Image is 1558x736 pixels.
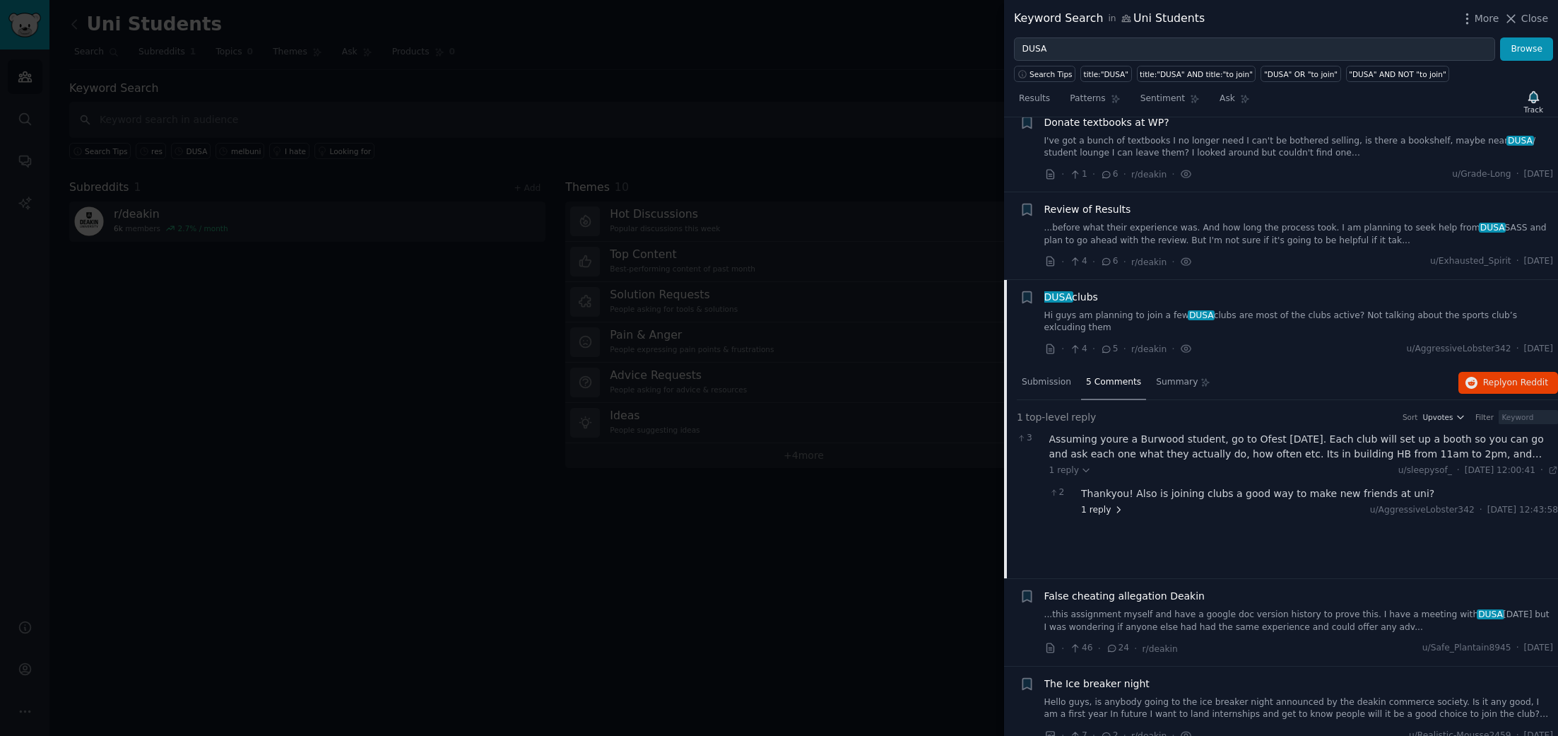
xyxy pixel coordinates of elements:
span: 5 [1100,343,1118,356]
a: Ask [1215,88,1255,117]
span: · [1092,341,1095,356]
span: · [1092,167,1095,182]
div: Keyword Search Uni Students [1014,10,1205,28]
span: · [1092,255,1095,269]
span: 2 [1049,486,1074,499]
span: 46 [1069,642,1092,655]
a: DUSAclubs [1044,290,1098,305]
span: · [1061,341,1064,356]
span: [DATE] [1524,168,1553,181]
button: Track [1519,87,1548,117]
div: Thankyou! Also is joining clubs a good way to make new friends at uni? [1081,486,1558,501]
span: Upvotes [1422,412,1453,422]
span: 1 [1017,410,1023,425]
span: u/AggressiveLobster342 [1370,505,1475,515]
span: [DATE] 12:00:41 [1465,465,1535,477]
a: Sentiment [1135,88,1205,117]
span: u/sleepysof_ [1398,465,1452,475]
button: Upvotes [1422,412,1465,422]
span: 1 reply [1049,465,1092,477]
button: Close [1504,11,1548,26]
div: title:"DUSA" AND title:"to join" [1140,69,1253,79]
span: Summary [1156,376,1198,389]
span: [DATE] [1524,255,1553,268]
span: 3 [1017,432,1041,445]
span: · [1061,255,1064,269]
span: DUSA [1479,223,1506,233]
span: 1 [1069,168,1087,181]
span: · [1540,465,1543,477]
span: Close [1521,11,1548,26]
a: Review of Results [1044,202,1131,217]
input: Keyword [1499,410,1558,424]
span: DUSA [1477,609,1504,619]
span: on Reddit [1507,378,1548,387]
a: False cheating allegation Deakin [1044,589,1205,604]
span: · [1172,341,1174,356]
span: · [1061,167,1064,182]
span: 4 [1069,343,1087,356]
span: Patterns [1070,93,1105,105]
a: "DUSA" AND NOT "to join" [1346,66,1450,82]
a: Hello guys, is anybody going to the ice breaker night announced by the deakin commerce society. I... [1044,696,1554,721]
span: [DATE] [1524,343,1553,356]
span: More [1475,11,1499,26]
span: · [1516,343,1519,356]
a: ...before what their experience was. And how long the process took. I am planning to seek help fr... [1044,222,1554,247]
span: · [1516,168,1519,181]
span: r/deakin [1131,257,1167,267]
button: Replyon Reddit [1458,372,1558,395]
span: 6 [1100,255,1118,268]
span: 6 [1100,168,1118,181]
span: reply [1071,410,1096,425]
span: DUSA [1506,136,1533,146]
div: Filter [1475,412,1494,422]
a: The Ice breaker night [1044,677,1150,691]
span: 24 [1106,642,1129,655]
span: · [1516,642,1519,655]
button: Browse [1500,37,1553,62]
span: top-level [1025,410,1068,425]
button: Search Tips [1014,66,1075,82]
a: Results [1014,88,1055,117]
input: Try a keyword related to your business [1014,37,1495,62]
a: ...this assignment myself and have a google doc version history to prove this. I have a meeting w... [1044,609,1554,633]
span: DUSA [1043,291,1073,303]
span: [DATE] [1524,642,1553,655]
span: · [1480,504,1482,517]
span: Ask [1220,93,1235,105]
span: u/Grade-Long [1452,168,1511,181]
span: in [1108,13,1116,25]
span: 1 reply [1081,504,1123,517]
a: title:"DUSA" AND title:"to join" [1137,66,1256,82]
button: More [1460,11,1499,26]
span: · [1123,167,1126,182]
span: r/deakin [1131,170,1167,180]
span: Reply [1483,377,1548,390]
span: r/deakin [1143,644,1178,654]
span: · [1123,255,1126,269]
span: DUSA [1188,310,1215,320]
div: title:"DUSA" [1084,69,1129,79]
span: · [1098,641,1101,656]
span: Results [1019,93,1050,105]
div: "DUSA" AND NOT "to join" [1349,69,1446,79]
a: Donate textbooks at WP? [1044,115,1169,130]
a: Hi guys am planning to join a fewDUSAclubs are most of the clubs active? Not talking about the sp... [1044,310,1554,334]
span: u/Exhausted_Spirit [1430,255,1511,268]
a: I've got a bunch of textbooks I no longer need I can't be bothered selling, is there a bookshelf,... [1044,135,1554,160]
a: title:"DUSA" [1080,66,1132,82]
a: Patterns [1065,88,1125,117]
span: Search Tips [1029,69,1073,79]
span: Submission [1022,376,1071,389]
span: · [1172,167,1174,182]
span: r/deakin [1131,344,1167,354]
a: "DUSA" OR "to join" [1261,66,1340,82]
span: · [1134,641,1137,656]
span: 4 [1069,255,1087,268]
span: [DATE] 12:43:58 [1487,504,1558,517]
